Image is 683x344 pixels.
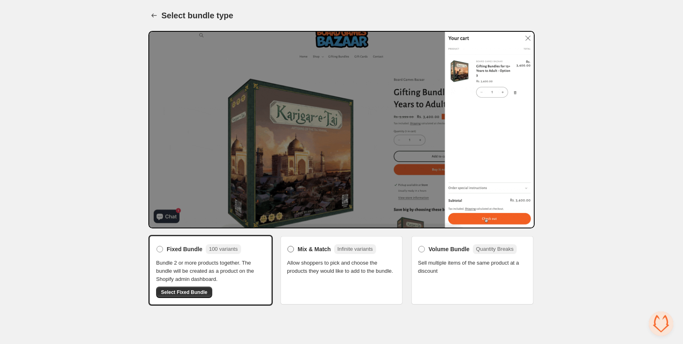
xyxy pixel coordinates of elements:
[209,246,238,252] span: 100 variants
[337,246,373,252] span: Infinite variants
[167,245,202,253] span: Fixed Bundle
[649,311,673,336] a: Open chat
[429,245,470,253] span: Volume Bundle
[287,259,396,275] span: Allow shoppers to pick and choose the products they would like to add to the bundle.
[156,259,265,283] span: Bundle 2 or more products together. The bundle will be created as a product on the Shopify admin ...
[161,11,233,20] h1: Select bundle type
[418,259,527,275] span: Sell multiple items of the same product at a discount
[156,287,212,298] button: Select Fixed Bundle
[148,31,535,228] img: Bundle Preview
[476,246,514,252] span: Quantity Breaks
[161,289,207,296] span: Select Fixed Bundle
[148,10,160,21] button: Back
[298,245,331,253] span: Mix & Match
